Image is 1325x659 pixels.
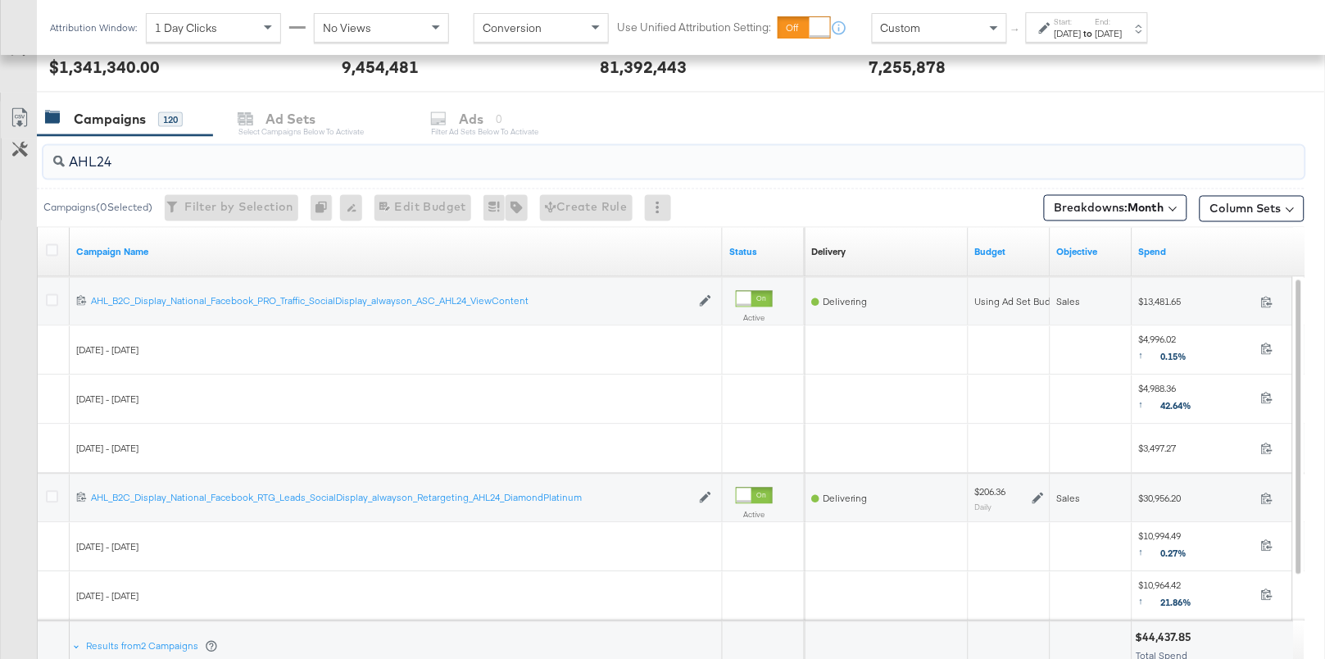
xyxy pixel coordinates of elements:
label: Start: [1055,16,1082,27]
span: Delivering [823,296,868,308]
div: $206.36 [975,486,1006,499]
div: Campaigns ( 0 Selected) [43,201,152,216]
button: Column Sets [1200,196,1305,222]
div: AHL_B2C_Display_National_Facebook_RTG_Leads_SocialDisplay_alwayson_Retargeting_AHL24_DiamondPlatinum [91,492,691,505]
input: Search Campaigns by Name, ID or Objective [65,139,1191,171]
a: The total amount spent to date. [1139,246,1290,259]
span: ↑ [1009,28,1024,34]
label: End: [1096,16,1123,27]
div: $44,437.85 [1136,630,1197,646]
span: $3,497.27 [1139,443,1255,455]
span: [DATE] - [DATE] [76,590,138,602]
span: Sales [1057,296,1081,308]
div: 0 [311,195,340,221]
a: Your campaign's objective. [1057,246,1126,259]
span: Sales [1057,493,1081,505]
strong: to [1082,27,1096,39]
span: No Views [323,20,371,35]
a: The maximum amount you're willing to spend on your ads, on average each day or over the lifetime ... [975,246,1044,259]
div: Results from 2 Campaigns [86,640,218,653]
div: [DATE] [1055,27,1082,40]
span: [DATE] - [DATE] [76,541,138,553]
label: Use Unified Attribution Setting: [617,20,771,35]
div: $1,341,340.00 [49,55,160,79]
span: 42.64% [1161,400,1205,412]
div: 9,454,481 [342,55,419,79]
a: AHL_B2C_Display_National_Facebook_RTG_Leads_SocialDisplay_alwayson_Retargeting_AHL24_DiamondPlatinum [91,492,691,506]
sub: Daily [975,502,992,512]
span: $10,964.42 [1139,579,1255,613]
span: [DATE] - [DATE] [76,344,138,357]
a: AHL_B2C_Display_National_Facebook_PRO_Traffic_SocialDisplay_alwayson_ASC_AHL24_ViewContent [91,295,691,309]
span: 1 Day Clicks [155,20,217,35]
span: Custom [881,20,921,35]
label: Active [736,510,773,520]
span: 0.27% [1161,548,1200,560]
div: 120 [158,112,183,127]
span: Breakdowns: [1055,200,1164,216]
div: Attribution Window: [49,22,138,34]
button: Breakdowns:Month [1044,195,1187,221]
a: Your campaign name. [76,246,716,259]
div: 7,255,878 [869,55,946,79]
span: 21.86% [1161,597,1205,609]
div: AHL_B2C_Display_National_Facebook_PRO_Traffic_SocialDisplay_alwayson_ASC_AHL24_ViewContent [91,295,691,308]
a: Reflects the ability of your Ad Campaign to achieve delivery based on ad states, schedule and bud... [811,246,846,259]
span: [DATE] - [DATE] [76,393,138,406]
div: Using Ad Set Budget [975,296,1066,309]
a: Shows the current state of your Ad Campaign. [729,246,798,259]
div: Delivery [811,246,846,259]
span: $30,956.20 [1139,493,1255,505]
span: Delivering [823,493,868,505]
span: $4,988.36 [1139,383,1255,416]
span: Conversion [483,20,542,35]
span: 0.15% [1161,351,1200,363]
span: ↑ [1139,398,1161,411]
span: ↑ [1139,546,1161,558]
span: $4,996.02 [1139,334,1255,367]
div: Campaigns [74,110,146,129]
span: $13,481.65 [1139,296,1255,308]
div: [DATE] [1096,27,1123,40]
b: Month [1128,201,1164,216]
label: Active [736,313,773,324]
div: 81,392,443 [601,55,687,79]
span: $10,994.49 [1139,530,1255,564]
span: ↑ [1139,595,1161,607]
span: ↑ [1139,349,1161,361]
span: [DATE] - [DATE] [76,443,138,455]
